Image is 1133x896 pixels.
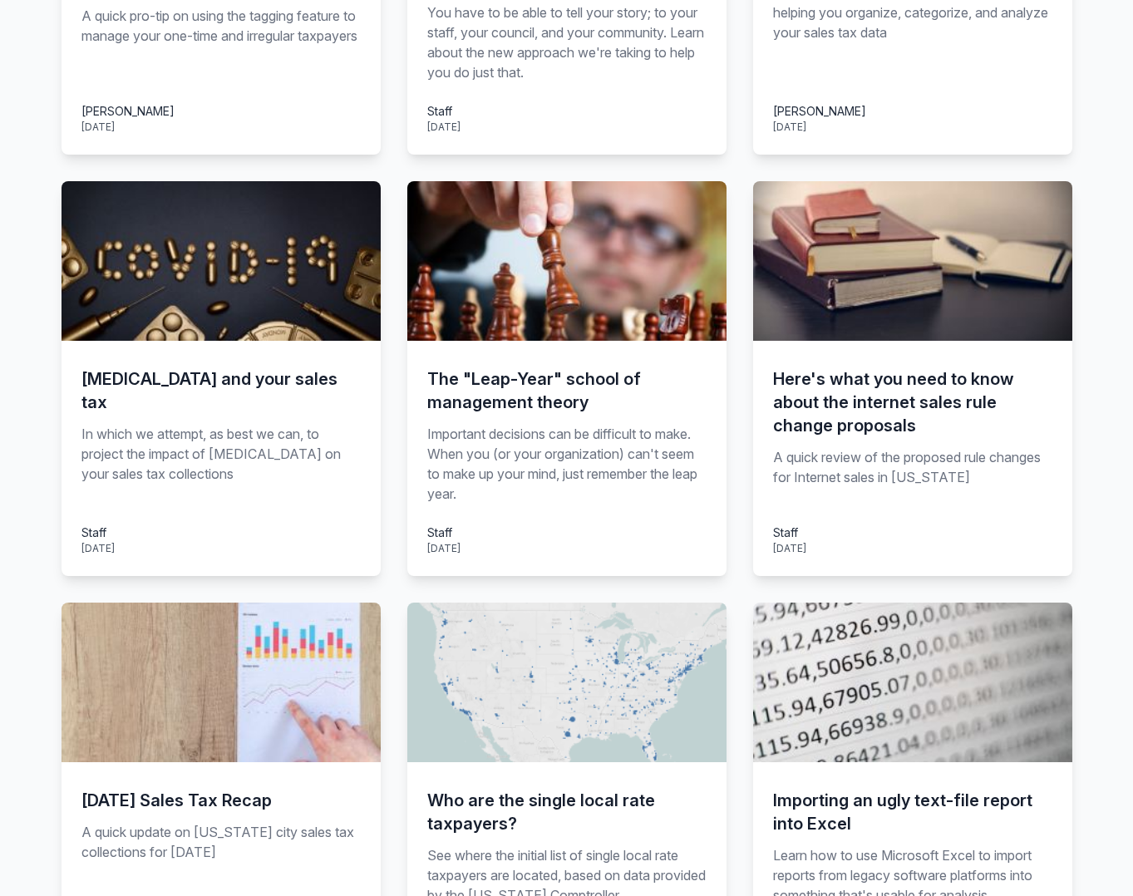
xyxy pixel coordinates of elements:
[62,181,381,576] a: [MEDICAL_DATA] and your sales tax In which we attempt, as best we can, to project the impact of [...
[773,524,806,541] div: Staff
[753,181,1072,576] a: Here's what you need to know about the internet sales rule change proposals A quick review of the...
[427,789,707,835] h3: Who are the single local rate taxpayers?
[427,102,461,120] div: Staff
[81,6,361,82] p: A quick pro-tip on using the tagging feature to manage your one-time and irregular taxpayers
[753,603,1072,762] img: tranform-reports-in-excel.jpg
[427,542,461,554] time: [DATE]
[773,367,1052,437] h3: Here's what you need to know about the internet sales rule change proposals
[81,121,115,133] time: [DATE]
[81,789,361,812] h3: [DATE] Sales Tax Recap
[62,603,381,762] img: data-viz.jpg
[753,181,1072,341] img: books.jpg
[81,102,175,120] div: [PERSON_NAME]
[81,524,115,541] div: Staff
[427,424,707,504] p: Important decisions can be difficult to make. When you (or your organization) can't seem to make ...
[81,542,115,554] time: [DATE]
[427,524,461,541] div: Staff
[407,603,727,762] img: single-local-rate-map.png
[407,181,727,576] a: The "Leap-Year" school of management theory Important decisions can be difficult to make. When yo...
[62,181,381,341] img: covid-19.jpg
[773,542,806,554] time: [DATE]
[427,121,461,133] time: [DATE]
[81,367,361,414] h3: [MEDICAL_DATA] and your sales tax
[773,789,1052,835] h3: Importing an ugly text-file report into Excel
[773,447,1052,504] p: A quick review of the proposed rule changes for Internet sales in [US_STATE]
[773,121,806,133] time: [DATE]
[427,367,707,414] h3: The "Leap-Year" school of management theory
[81,424,361,504] p: In which we attempt, as best we can, to project the impact of [MEDICAL_DATA] on your sales tax co...
[773,102,866,120] div: [PERSON_NAME]
[407,181,727,341] img: chess-thinking.jpg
